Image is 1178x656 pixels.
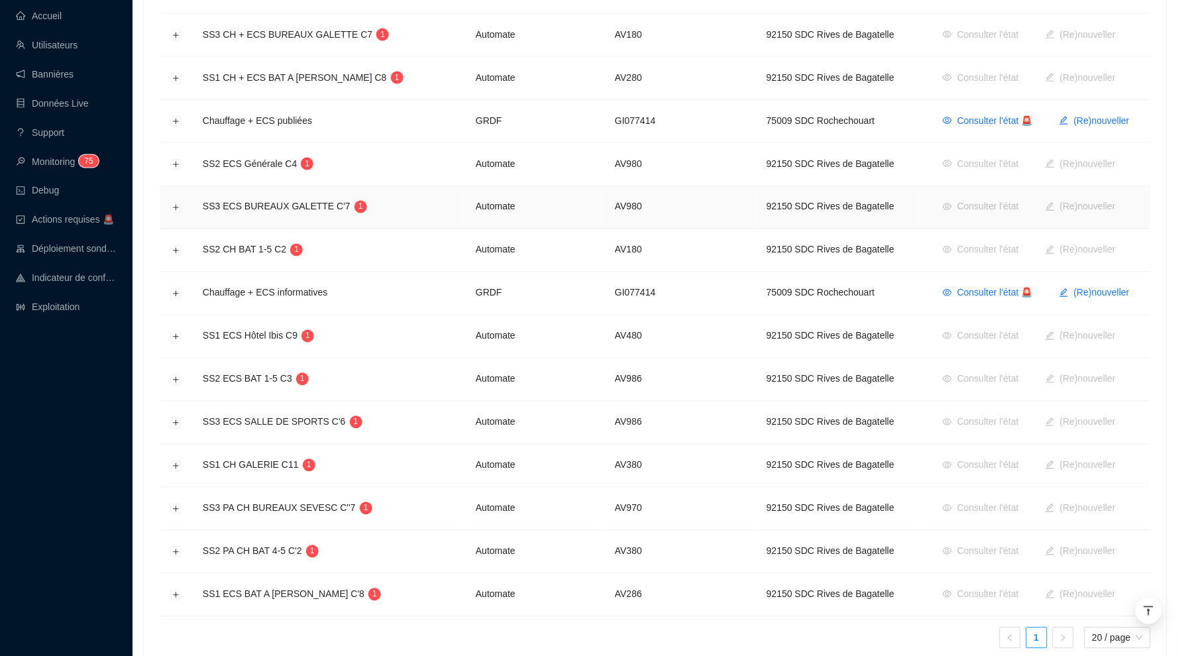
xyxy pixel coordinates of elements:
[767,158,894,169] span: 92150 SDC Rives de Bagatelle
[1143,605,1155,617] span: vertical-align-top
[604,229,756,272] td: AV180
[1000,628,1021,649] li: Page précédente
[957,286,1033,300] span: Consulter l'état 🚨
[1059,634,1067,642] span: right
[171,547,182,558] button: Développer la ligne
[171,203,182,213] button: Développer la ligne
[1035,455,1126,476] button: (Re)nouveller
[79,155,98,168] sup: 75
[1035,412,1126,433] button: (Re)nouveller
[1006,634,1014,642] span: left
[767,288,875,298] span: 75009 SDC Rochechouart
[290,244,303,256] sup: 1
[767,331,894,341] span: 92150 SDC Rives de Bagatelle
[1074,114,1130,128] span: (Re)nouveller
[604,402,756,445] td: AV986
[16,11,62,21] a: homeAccueil
[465,402,604,445] td: Automate
[932,541,1030,563] button: Consulter l'état
[354,201,367,213] sup: 1
[1027,628,1047,648] a: 1
[604,531,756,574] td: AV380
[372,590,377,599] span: 1
[604,574,756,617] td: AV286
[301,330,314,343] sup: 1
[381,30,386,39] span: 1
[307,461,311,470] span: 1
[301,158,313,170] sup: 1
[1049,283,1140,304] button: (Re)nouveller
[604,358,756,402] td: AV986
[604,445,756,488] td: AV380
[171,461,182,472] button: Développer la ligne
[171,160,182,170] button: Développer la ligne
[376,28,389,41] sup: 1
[604,100,756,143] td: GI077414
[1059,288,1069,298] span: edit
[203,72,387,83] span: SS1 CH + ECS BAT A [PERSON_NAME] C8
[932,326,1030,347] button: Consulter l'état
[604,272,756,315] td: GI077414
[16,127,64,138] a: questionSupport
[465,445,604,488] td: Automate
[171,375,182,386] button: Développer la ligne
[465,143,604,186] td: Automate
[203,331,297,341] span: SS1 ECS Hôtel Ibis C9
[932,369,1030,390] button: Consulter l'état
[171,590,182,601] button: Développer la ligne
[604,488,756,531] td: AV970
[932,455,1030,476] button: Consulter l'état
[1093,628,1143,648] span: 20 / page
[1085,628,1151,649] div: taille de la page
[604,143,756,186] td: AV980
[767,417,894,427] span: 92150 SDC Rives de Bagatelle
[171,332,182,343] button: Développer la ligne
[767,29,894,40] span: 92150 SDC Rives de Bagatelle
[465,272,604,315] td: GRDF
[203,201,350,212] span: SS3 ECS BUREAUX GALETTE C'7
[203,245,286,255] span: SS2 CH BAT 1-5 C2
[16,40,78,50] a: teamUtilisateurs
[767,115,875,126] span: 75009 SDC Rochechouart
[957,114,1033,128] span: Consulter l'état 🚨
[1035,369,1126,390] button: (Re)nouveller
[171,418,182,429] button: Développer la ligne
[203,374,292,384] span: SS2 ECS BAT 1-5 C3
[465,574,604,617] td: Automate
[306,545,319,558] sup: 1
[391,72,403,84] sup: 1
[171,504,182,515] button: Développer la ligne
[943,288,952,298] span: eye
[1053,628,1074,649] button: right
[1074,286,1130,300] span: (Re)nouveller
[16,244,117,254] a: clusterDéploiement sondes
[604,14,756,57] td: AV180
[16,215,25,225] span: check-square
[1035,154,1126,175] button: (Re)nouveller
[203,546,302,557] span: SS2 PA CH BAT 4-5 C'2
[1035,25,1126,46] button: (Re)nouveller
[203,115,312,126] span: Chauffage + ECS publiées
[203,503,356,514] span: SS3 PA CH BUREAUX SEVESC C''7
[203,417,346,427] span: SS3 ECS SALLE DE SPORTS C'6
[465,488,604,531] td: Automate
[16,273,117,284] a: heat-mapIndicateur de confort
[932,154,1030,175] button: Consulter l'état
[943,116,952,125] span: eye
[171,74,182,84] button: Développer la ligne
[465,100,604,143] td: GRDF
[294,245,299,254] span: 1
[310,547,315,556] span: 1
[358,202,363,211] span: 1
[1000,628,1021,649] button: left
[84,156,89,166] span: 7
[465,57,604,100] td: Automate
[395,73,400,82] span: 1
[305,159,310,168] span: 1
[604,57,756,100] td: AV280
[465,14,604,57] td: Automate
[203,158,297,169] span: SS2 ECS Générale C4
[360,502,372,515] sup: 1
[203,288,327,298] span: Chauffage + ECS informatives
[1035,68,1126,89] button: (Re)nouveller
